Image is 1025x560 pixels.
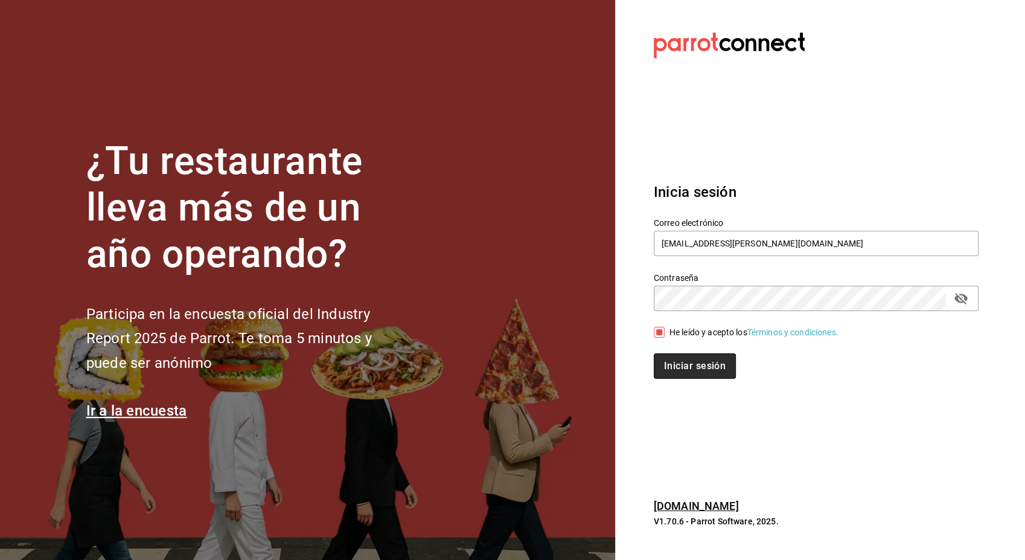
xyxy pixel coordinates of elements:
h1: ¿Tu restaurante lleva más de un año operando? [86,138,412,277]
h3: Inicia sesión [654,181,979,203]
label: Contraseña [654,274,979,282]
input: Ingresa tu correo electrónico [654,231,979,256]
a: Ir a la encuesta [86,402,187,419]
a: Términos y condiciones. [747,327,838,337]
a: [DOMAIN_NAME] [654,500,739,512]
p: V1.70.6 - Parrot Software, 2025. [654,515,979,527]
button: passwordField [951,288,971,309]
label: Correo electrónico [654,219,979,227]
button: Iniciar sesión [654,353,736,379]
div: He leído y acepto los [669,326,838,339]
h2: Participa en la encuesta oficial del Industry Report 2025 de Parrot. Te toma 5 minutos y puede se... [86,302,412,376]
